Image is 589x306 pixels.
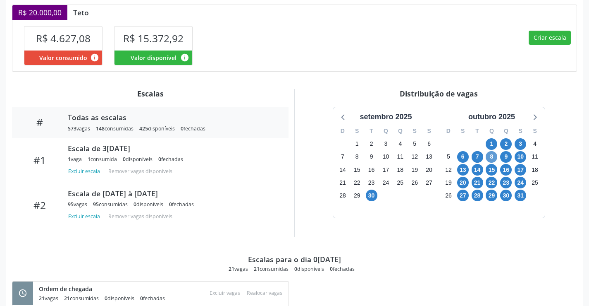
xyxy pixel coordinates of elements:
span: sexta-feira, 19 de setembro de 2025 [409,164,420,176]
button: Excluir escala [68,166,103,177]
div: S [422,125,436,137]
span: 0 [134,201,136,208]
div: disponíveis [123,156,153,163]
div: S [455,125,470,137]
div: fechadas [140,295,165,302]
i: Valor disponível para agendamentos feitos para este serviço [180,53,189,62]
span: domingo, 26 de outubro de 2025 [443,190,454,201]
div: vagas [229,265,248,272]
div: Distribuição de vagas [300,89,577,98]
span: quarta-feira, 3 de setembro de 2025 [380,138,391,150]
span: 425 [139,125,148,132]
span: 95 [68,201,74,208]
i: Valor consumido por agendamentos feitos para este serviço [90,53,99,62]
span: segunda-feira, 6 de outubro de 2025 [457,151,469,163]
div: Q [484,125,499,137]
span: domingo, 7 de setembro de 2025 [337,151,348,163]
span: terça-feira, 9 de setembro de 2025 [366,151,377,163]
div: Escolha as vagas para realocar [243,287,286,299]
span: domingo, 21 de setembro de 2025 [337,177,348,188]
div: consumidas [96,125,134,132]
span: 21 [64,295,70,302]
div: outubro 2025 [465,111,518,123]
div: setembro 2025 [356,111,415,123]
span: 21 [254,265,260,272]
div: vagas [68,125,90,132]
span: 0 [140,295,143,302]
span: 1 [68,156,71,163]
span: 0 [330,265,333,272]
button: Criar escala [529,31,571,45]
span: 1 [88,156,91,163]
div: T [470,125,484,137]
div: fechadas [158,156,183,163]
div: Escalas [12,89,289,98]
span: sexta-feira, 17 de outubro de 2025 [515,164,526,176]
span: terça-feira, 23 de setembro de 2025 [366,177,377,188]
span: segunda-feira, 13 de outubro de 2025 [457,164,469,176]
span: 95 [93,201,99,208]
span: sábado, 13 de setembro de 2025 [423,151,435,163]
div: Escala de [DATE] à [DATE] [68,189,277,198]
span: segunda-feira, 1 de setembro de 2025 [351,138,363,150]
span: quarta-feira, 1 de outubro de 2025 [486,138,497,150]
span: segunda-feira, 27 de outubro de 2025 [457,190,469,201]
span: segunda-feira, 20 de outubro de 2025 [457,177,469,188]
span: quinta-feira, 25 de setembro de 2025 [394,177,406,188]
span: sexta-feira, 3 de outubro de 2025 [515,138,526,150]
span: quinta-feira, 30 de outubro de 2025 [500,190,512,201]
div: Escala de 3[DATE] [68,144,277,153]
span: 0 [158,156,161,163]
div: R$ 20.000,00 [12,5,67,20]
span: quarta-feira, 22 de outubro de 2025 [486,177,497,188]
span: Valor consumido [39,53,87,62]
span: 0 [169,201,172,208]
span: sábado, 4 de outubro de 2025 [529,138,541,150]
span: 148 [96,125,105,132]
span: domingo, 14 de setembro de 2025 [337,164,348,176]
div: S [528,125,542,137]
div: fechadas [330,265,355,272]
span: terça-feira, 28 de outubro de 2025 [472,190,483,201]
div: Q [379,125,393,137]
div: Escolha as vagas para excluir [206,287,243,299]
div: vaga [68,156,82,163]
div: consumidas [93,201,128,208]
div: D [336,125,350,137]
span: 573 [68,125,76,132]
span: quinta-feira, 11 de setembro de 2025 [394,151,406,163]
div: disponíveis [294,265,324,272]
span: sexta-feira, 5 de setembro de 2025 [409,138,420,150]
div: fechadas [169,201,194,208]
div: disponíveis [105,295,134,302]
span: sábado, 18 de outubro de 2025 [529,164,541,176]
span: R$ 4.627,08 [36,31,91,45]
div: # [18,116,62,128]
span: segunda-feira, 15 de setembro de 2025 [351,164,363,176]
span: quarta-feira, 15 de outubro de 2025 [486,164,497,176]
span: terça-feira, 14 de outubro de 2025 [472,164,483,176]
span: quarta-feira, 8 de outubro de 2025 [486,151,497,163]
span: quarta-feira, 10 de setembro de 2025 [380,151,391,163]
span: quarta-feira, 17 de setembro de 2025 [380,164,391,176]
span: quinta-feira, 18 de setembro de 2025 [394,164,406,176]
span: terça-feira, 7 de outubro de 2025 [472,151,483,163]
div: T [364,125,379,137]
span: 0 [123,156,126,163]
span: R$ 15.372,92 [123,31,184,45]
button: Excluir escala [68,211,103,222]
span: terça-feira, 16 de setembro de 2025 [366,164,377,176]
span: quinta-feira, 16 de outubro de 2025 [500,164,512,176]
span: domingo, 28 de setembro de 2025 [337,190,348,201]
span: sexta-feira, 24 de outubro de 2025 [515,177,526,188]
span: sábado, 25 de outubro de 2025 [529,177,541,188]
span: sexta-feira, 26 de setembro de 2025 [409,177,420,188]
span: 0 [181,125,184,132]
div: S [350,125,364,137]
div: vagas [39,295,58,302]
span: quinta-feira, 2 de outubro de 2025 [500,138,512,150]
div: vagas [68,201,87,208]
span: terça-feira, 30 de setembro de 2025 [366,190,377,201]
span: quarta-feira, 29 de outubro de 2025 [486,190,497,201]
div: #1 [18,154,62,166]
